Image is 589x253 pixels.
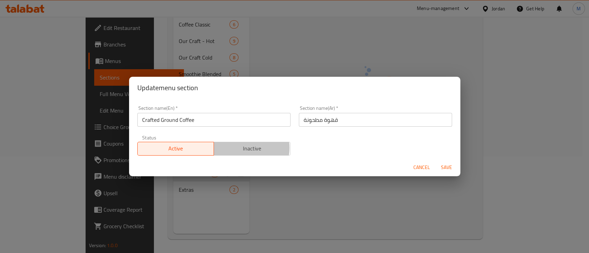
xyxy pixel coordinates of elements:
[137,142,214,156] button: Active
[411,161,433,174] button: Cancel
[438,163,455,172] span: Save
[137,82,452,93] h2: Update menu section
[413,163,430,172] span: Cancel
[299,113,452,127] input: Please enter section name(ar)
[140,144,212,154] span: Active
[217,144,288,154] span: Inactive
[435,161,458,174] button: Save
[214,142,291,156] button: Inactive
[137,113,291,127] input: Please enter section name(en)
